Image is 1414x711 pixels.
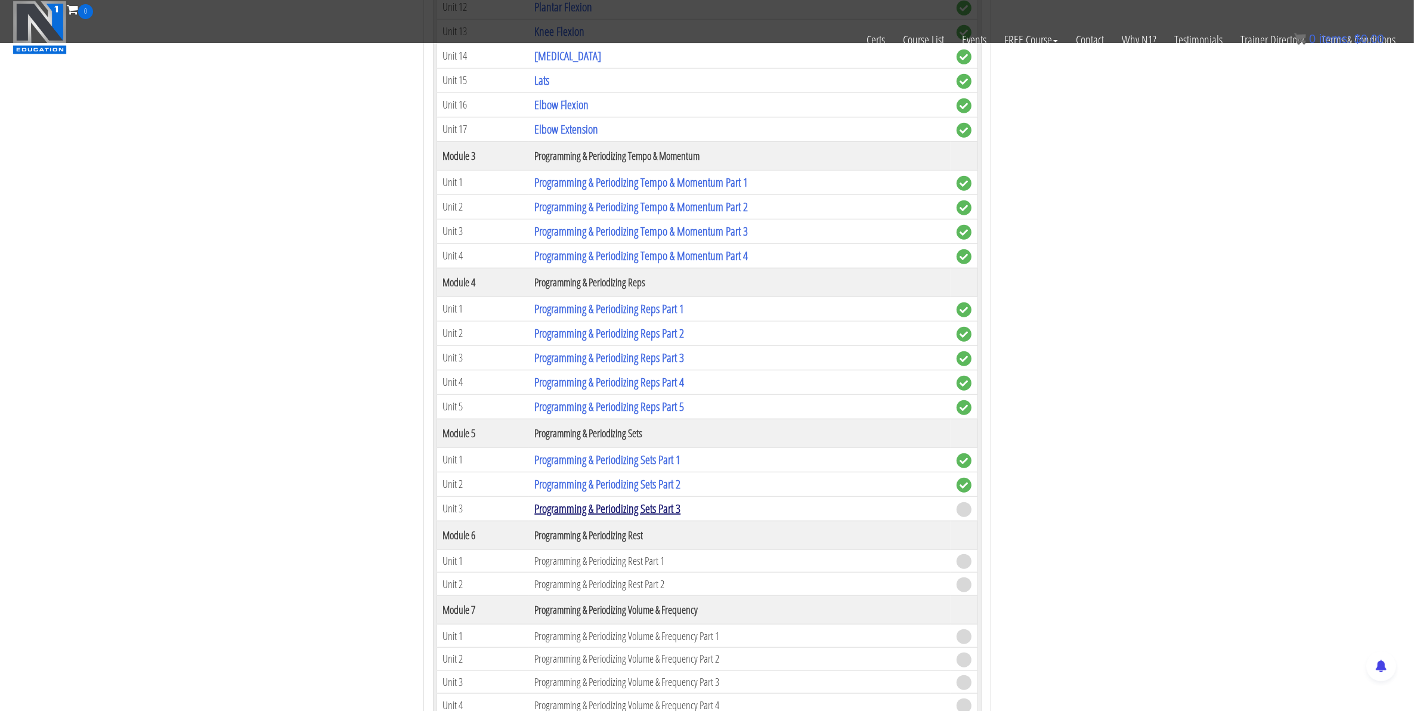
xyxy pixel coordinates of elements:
span: $ [1354,32,1361,45]
a: Programming & Periodizing Tempo & Momentum Part 3 [534,223,748,239]
a: Why N1? [1113,19,1165,61]
span: 0 [78,4,93,19]
a: Elbow Extension [534,121,598,137]
td: Unit 2 [437,647,528,670]
td: Unit 3 [437,345,528,370]
span: complete [957,376,971,391]
span: complete [957,478,971,493]
th: Programming & Periodizing Reps [528,268,950,296]
td: Unit 15 [437,68,528,92]
span: complete [957,123,971,138]
a: Programming & Periodizing Reps Part 1 [534,301,684,317]
td: Unit 4 [437,370,528,394]
td: Unit 1 [437,170,528,194]
span: complete [957,302,971,317]
td: Unit 1 [437,447,528,472]
a: Contact [1067,19,1113,61]
img: n1-education [13,1,67,54]
th: Programming & Periodizing Sets [528,419,950,447]
a: Programming & Periodizing Sets Part 3 [534,500,680,517]
span: complete [957,74,971,89]
td: Unit 1 [437,625,528,648]
a: Programming & Periodizing Reps Part 5 [534,398,684,415]
th: Module 5 [437,419,528,447]
td: Unit 1 [437,549,528,573]
a: Programming & Periodizing Reps Part 2 [534,325,684,341]
span: complete [957,200,971,215]
td: Unit 5 [437,394,528,419]
td: Programming & Periodizing Volume & Frequency Part 1 [528,625,950,648]
th: Module 4 [437,268,528,296]
td: Unit 3 [437,670,528,694]
td: Unit 2 [437,194,528,219]
th: Programming & Periodizing Volume & Frequency [528,596,950,625]
span: complete [957,98,971,113]
a: Testimonials [1165,19,1232,61]
th: Module 3 [437,141,528,170]
span: complete [957,176,971,191]
td: Programming & Periodizing Rest Part 1 [528,549,950,573]
td: Unit 3 [437,219,528,243]
span: items: [1319,32,1351,45]
span: complete [957,400,971,415]
td: Unit 17 [437,117,528,141]
img: icon11.png [1294,33,1306,45]
span: complete [957,225,971,240]
a: Lats [534,72,549,88]
a: Programming & Periodizing Reps Part 4 [534,374,684,390]
a: Programming & Periodizing Reps Part 3 [534,350,684,366]
a: Certs [858,19,894,61]
td: Unit 2 [437,321,528,345]
th: Programming & Periodizing Rest [528,521,950,549]
span: 0 [1309,32,1316,45]
a: Programming & Periodizing Sets Part 1 [534,452,680,468]
a: Events [953,19,995,61]
td: Programming & Periodizing Volume & Frequency Part 3 [528,670,950,694]
a: 0 items: $0.00 [1294,32,1384,45]
a: [MEDICAL_DATA] [534,48,601,64]
a: Programming & Periodizing Sets Part 2 [534,476,680,492]
a: Elbow Flexion [534,97,589,113]
a: Programming & Periodizing Tempo & Momentum Part 4 [534,248,748,264]
td: Unit 3 [437,496,528,521]
a: Trainer Directory [1232,19,1313,61]
td: Programming & Periodizing Volume & Frequency Part 2 [528,647,950,670]
span: complete [957,327,971,342]
td: Unit 1 [437,296,528,321]
td: Unit 2 [437,573,528,596]
a: Course List [894,19,953,61]
span: complete [957,351,971,366]
span: complete [957,249,971,264]
th: Programming & Periodizing Tempo & Momentum [528,141,950,170]
a: Programming & Periodizing Tempo & Momentum Part 2 [534,199,748,215]
td: Unit 4 [437,243,528,268]
bdi: 0.00 [1354,32,1384,45]
a: FREE Course [995,19,1067,61]
th: Module 7 [437,596,528,625]
td: Programming & Periodizing Rest Part 2 [528,573,950,596]
a: Programming & Periodizing Tempo & Momentum Part 1 [534,174,748,190]
span: complete [957,453,971,468]
td: Unit 2 [437,472,528,496]
td: Unit 16 [437,92,528,117]
th: Module 6 [437,521,528,549]
a: Terms & Conditions [1313,19,1404,61]
a: 0 [67,1,93,17]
